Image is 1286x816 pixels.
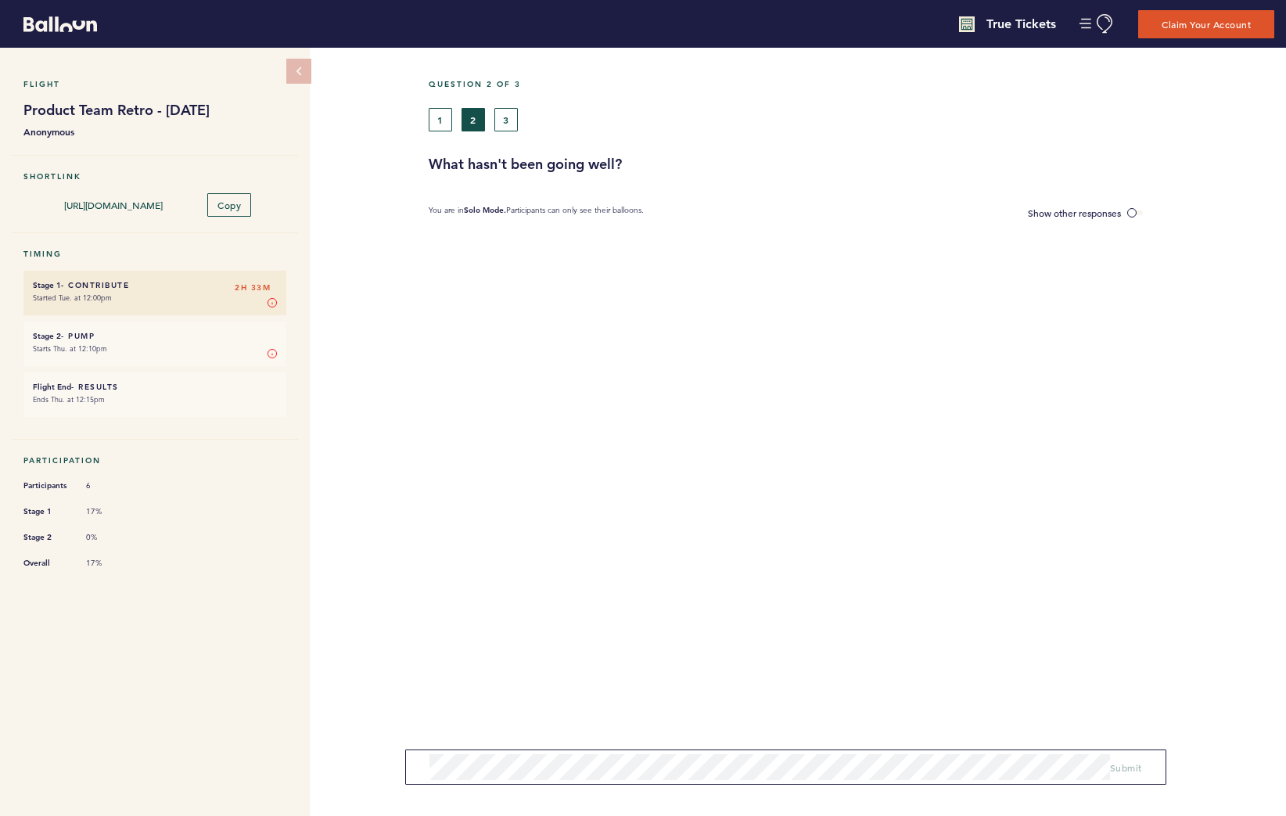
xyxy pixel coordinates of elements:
h3: What hasn't been going well? [429,155,1274,174]
h4: True Tickets [986,15,1056,34]
h5: Participation [23,455,286,466]
span: Overall [23,555,70,571]
span: 17% [86,506,133,517]
p: You are in Participants can only see their balloons. [429,205,644,221]
b: Solo Mode. [464,205,506,215]
h5: Question 2 of 3 [429,79,1274,89]
time: Starts Thu. at 12:10pm [33,343,107,354]
button: Copy [207,193,251,217]
button: Claim Your Account [1138,10,1274,38]
time: Started Tue. at 12:00pm [33,293,112,303]
span: Stage 2 [23,530,70,545]
h5: Flight [23,79,286,89]
h6: - Contribute [33,280,277,290]
button: 1 [429,108,452,131]
time: Ends Thu. at 12:15pm [33,394,105,404]
h5: Timing [23,249,286,259]
button: 3 [494,108,518,131]
span: Participants [23,478,70,494]
h1: Product Team Retro - [DATE] [23,101,286,120]
span: Stage 1 [23,504,70,519]
small: Stage 2 [33,331,61,341]
small: Flight End [33,382,71,392]
button: 2 [462,108,485,131]
h6: - Pump [33,331,277,341]
span: 6 [86,480,133,491]
h5: Shortlink [23,171,286,182]
span: 0% [86,532,133,543]
h6: - Results [33,382,277,392]
span: Show other responses [1028,207,1121,219]
svg: Balloon [23,16,97,32]
small: Stage 1 [33,280,61,290]
span: 17% [86,558,133,569]
a: Balloon [12,16,97,32]
button: Manage Account [1079,14,1115,34]
b: Anonymous [23,124,286,139]
span: Submit [1110,761,1142,774]
span: 2H 33M [235,280,271,296]
button: Submit [1110,760,1142,775]
span: Copy [217,199,241,211]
